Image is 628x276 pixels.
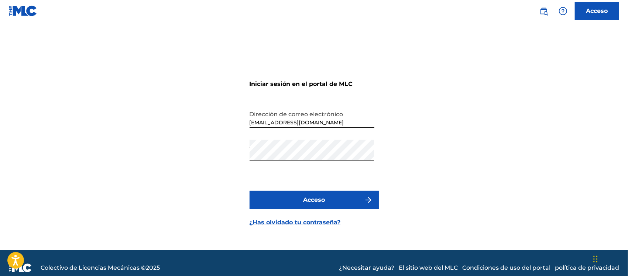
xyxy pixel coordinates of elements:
a: ¿Has olvidado tu contraseña? [250,218,341,227]
font: política de privacidad [555,264,619,271]
div: Arrastrar [593,248,598,270]
a: política de privacidad [555,263,619,272]
a: Acceso [575,2,619,20]
font: ¿Has olvidado tu contraseña? [250,219,341,226]
font: 2025 [146,264,160,271]
div: Ayuda [556,4,570,18]
img: ayuda [559,7,567,15]
font: Acceso [303,196,325,203]
img: logo [9,263,32,272]
a: El sitio web del MLC [399,263,458,272]
font: Condiciones de uso del portal [462,264,550,271]
img: Logotipo del MLC [9,6,37,16]
img: buscar [539,7,548,15]
font: Colectivo de Licencias Mecánicas © [41,264,146,271]
a: Búsqueda pública [536,4,551,18]
img: f7272a7cc735f4ea7f67.svg [364,196,373,204]
font: Acceso [586,7,608,14]
iframe: Widget de chat [591,241,628,276]
a: ¿Necesitar ayuda? [339,263,394,272]
a: Condiciones de uso del portal [462,263,550,272]
font: Iniciar sesión en el portal de MLC [250,80,353,87]
font: ¿Necesitar ayuda? [339,264,394,271]
button: Acceso [250,191,379,209]
font: El sitio web del MLC [399,264,458,271]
